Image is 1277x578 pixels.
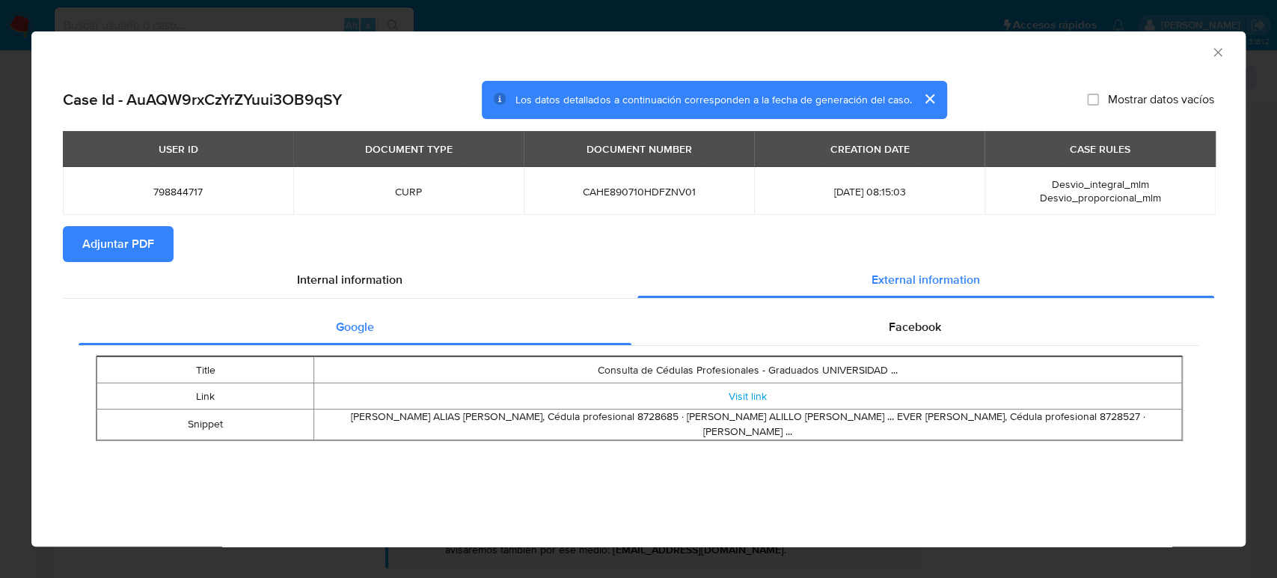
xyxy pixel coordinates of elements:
span: Desvio_proporcional_mlm [1039,190,1160,205]
span: CAHE890710HDFZNV01 [542,185,736,198]
div: CASE RULES [1061,136,1139,162]
span: Internal information [297,271,402,288]
div: DOCUMENT NUMBER [578,136,701,162]
span: Mostrar datos vacíos [1108,92,1214,107]
td: [PERSON_NAME] ALIAS [PERSON_NAME], Cédula profesional 8728685 · [PERSON_NAME] ALILLO [PERSON_NAME... [314,410,1182,439]
button: Cerrar ventana [1210,45,1224,58]
div: DOCUMENT TYPE [356,136,462,162]
div: closure-recommendation-modal [31,31,1246,547]
span: Adjuntar PDF [82,228,154,261]
span: Desvio_integral_mlm [1051,177,1148,192]
td: Link [97,383,314,410]
button: Adjuntar PDF [63,226,174,262]
input: Mostrar datos vacíos [1087,94,1099,106]
h2: Case Id - AuAQW9rxCzYrZYuui3OB9qSY [63,90,342,109]
div: CREATION DATE [821,136,918,162]
span: Los datos detallados a continuación corresponden a la fecha de generación del caso. [515,92,911,107]
span: CURP [311,185,506,198]
div: Detailed info [63,262,1214,298]
span: Google [336,318,374,335]
button: cerrar [911,81,947,117]
td: Title [97,357,314,383]
div: Detailed external info [79,309,1198,345]
td: Snippet [97,410,314,439]
span: Facebook [889,318,941,335]
div: USER ID [150,136,207,162]
span: External information [872,271,980,288]
a: Visit link [729,389,767,404]
span: [DATE] 08:15:03 [772,185,967,198]
td: Consulta de Cédulas Profesionales - Graduados UNIVERSIDAD ... [314,357,1182,383]
span: 798844717 [81,185,275,198]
